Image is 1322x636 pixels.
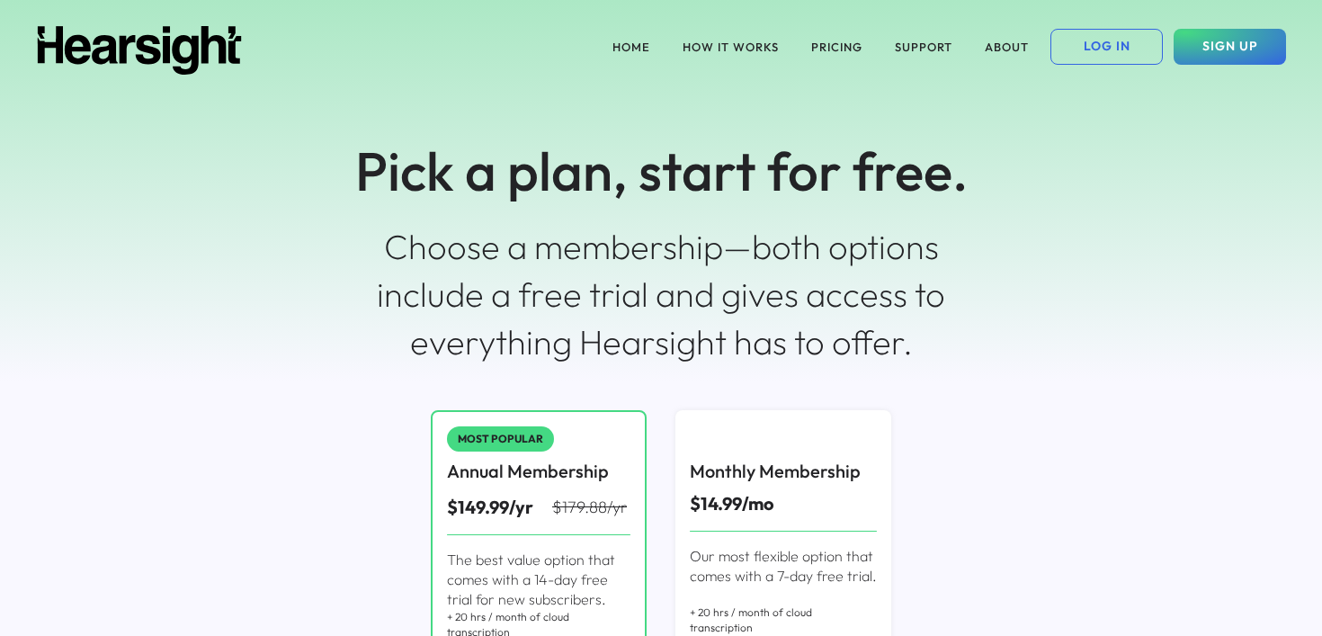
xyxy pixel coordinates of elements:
div: Choose a membership—both options include a free trial and gives access to everything Hearsight ha... [369,223,953,367]
s: $179.88/yr [552,497,627,517]
button: SUPPORT [884,29,963,65]
div: Annual Membership [447,459,609,484]
img: Hearsight logo [36,26,243,75]
button: PRICING [800,29,873,65]
button: ABOUT [974,29,1040,65]
button: HOME [602,29,661,65]
div: $149.99/yr [447,495,552,520]
div: The best value option that comes with a 14-day free trial for new subscribers. [447,550,630,610]
div: Our most flexible option that comes with a 7-day free trial. [690,546,877,587]
div: Monthly Membership [690,459,861,484]
button: SIGN UP [1174,29,1286,65]
button: LOG IN [1050,29,1163,65]
div: Pick a plan, start for free. [355,133,968,209]
div: MOST POPULAR [458,434,543,444]
button: HOW IT WORKS [672,29,790,65]
div: $14.99/mo [690,491,774,516]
